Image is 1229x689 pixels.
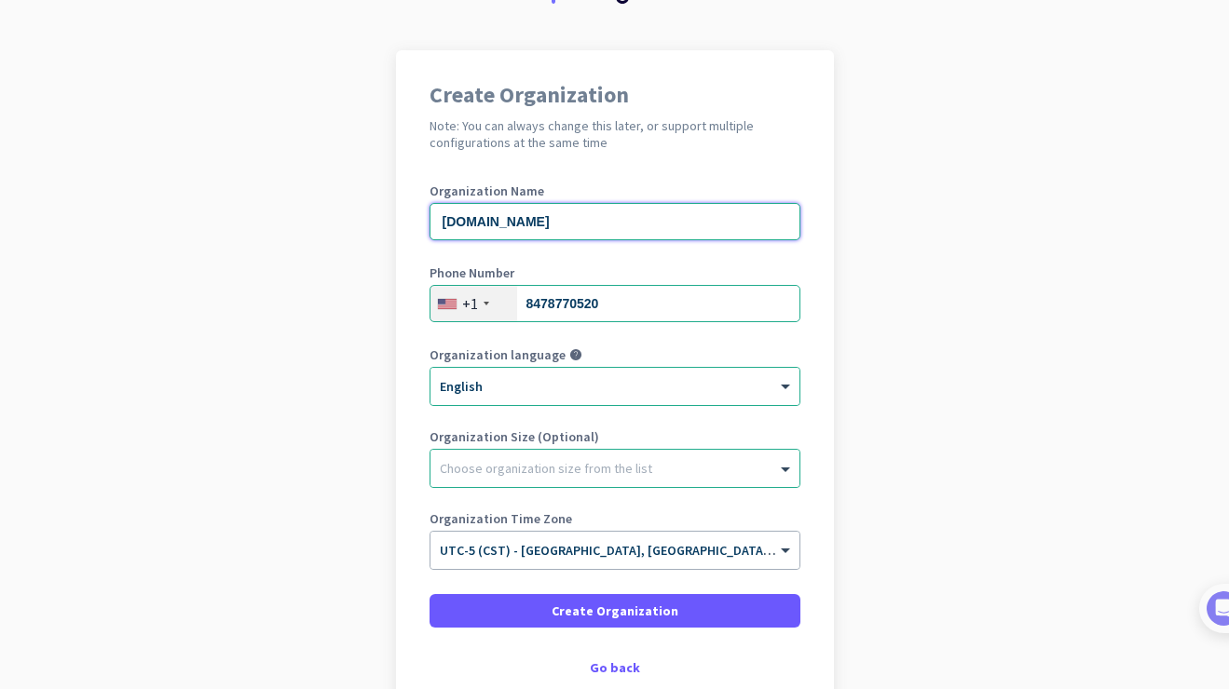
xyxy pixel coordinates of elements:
[569,348,582,361] i: help
[430,266,800,279] label: Phone Number
[430,594,800,628] button: Create Organization
[430,348,566,361] label: Organization language
[430,203,800,240] input: What is the name of your organization?
[430,117,800,151] h2: Note: You can always change this later, or support multiple configurations at the same time
[462,294,478,313] div: +1
[430,285,800,322] input: 201-555-0123
[430,84,800,106] h1: Create Organization
[430,430,800,443] label: Organization Size (Optional)
[552,601,678,620] span: Create Organization
[430,661,800,674] div: Go back
[430,184,800,197] label: Organization Name
[430,512,800,525] label: Organization Time Zone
